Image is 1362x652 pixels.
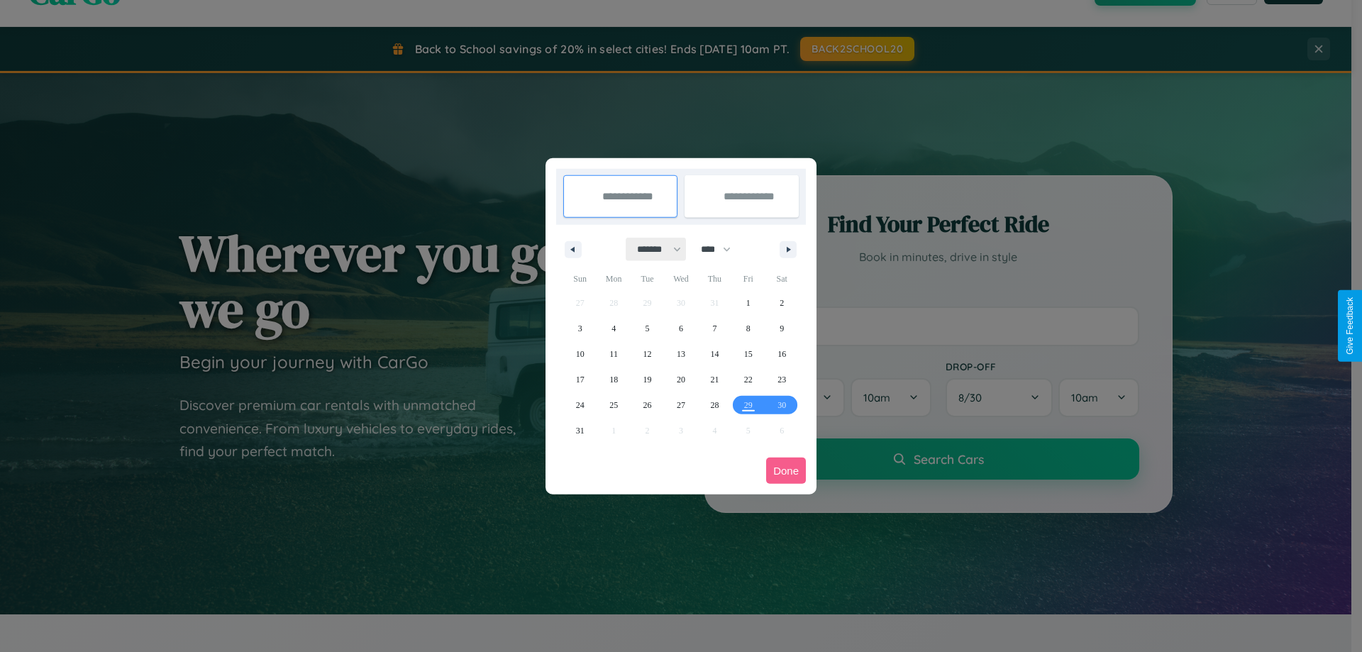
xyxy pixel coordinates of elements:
[731,267,765,290] span: Fri
[731,367,765,392] button: 22
[679,316,683,341] span: 6
[631,367,664,392] button: 19
[765,367,799,392] button: 23
[631,392,664,418] button: 26
[777,392,786,418] span: 30
[563,418,597,443] button: 31
[576,392,585,418] span: 24
[643,392,652,418] span: 26
[698,392,731,418] button: 28
[563,267,597,290] span: Sun
[677,392,685,418] span: 27
[710,341,719,367] span: 14
[744,367,753,392] span: 22
[765,316,799,341] button: 9
[765,392,799,418] button: 30
[710,367,719,392] span: 21
[631,316,664,341] button: 5
[597,392,630,418] button: 25
[664,367,697,392] button: 20
[609,367,618,392] span: 18
[731,316,765,341] button: 8
[664,316,697,341] button: 6
[698,267,731,290] span: Thu
[643,367,652,392] span: 19
[765,267,799,290] span: Sat
[631,267,664,290] span: Tue
[646,316,650,341] span: 5
[576,341,585,367] span: 10
[611,316,616,341] span: 4
[563,316,597,341] button: 3
[609,341,618,367] span: 11
[744,341,753,367] span: 15
[677,341,685,367] span: 13
[631,341,664,367] button: 12
[664,267,697,290] span: Wed
[698,316,731,341] button: 7
[563,367,597,392] button: 17
[698,367,731,392] button: 21
[563,341,597,367] button: 10
[576,367,585,392] span: 17
[765,290,799,316] button: 2
[664,341,697,367] button: 13
[731,290,765,316] button: 1
[780,316,784,341] span: 9
[698,341,731,367] button: 14
[780,290,784,316] span: 2
[563,392,597,418] button: 24
[643,341,652,367] span: 12
[597,341,630,367] button: 11
[777,341,786,367] span: 16
[664,392,697,418] button: 27
[710,392,719,418] span: 28
[597,267,630,290] span: Mon
[777,367,786,392] span: 23
[677,367,685,392] span: 20
[746,290,751,316] span: 1
[712,316,716,341] span: 7
[609,392,618,418] span: 25
[744,392,753,418] span: 29
[731,341,765,367] button: 15
[578,316,582,341] span: 3
[1345,297,1355,355] div: Give Feedback
[597,367,630,392] button: 18
[576,418,585,443] span: 31
[765,341,799,367] button: 16
[731,392,765,418] button: 29
[597,316,630,341] button: 4
[766,458,806,484] button: Done
[746,316,751,341] span: 8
